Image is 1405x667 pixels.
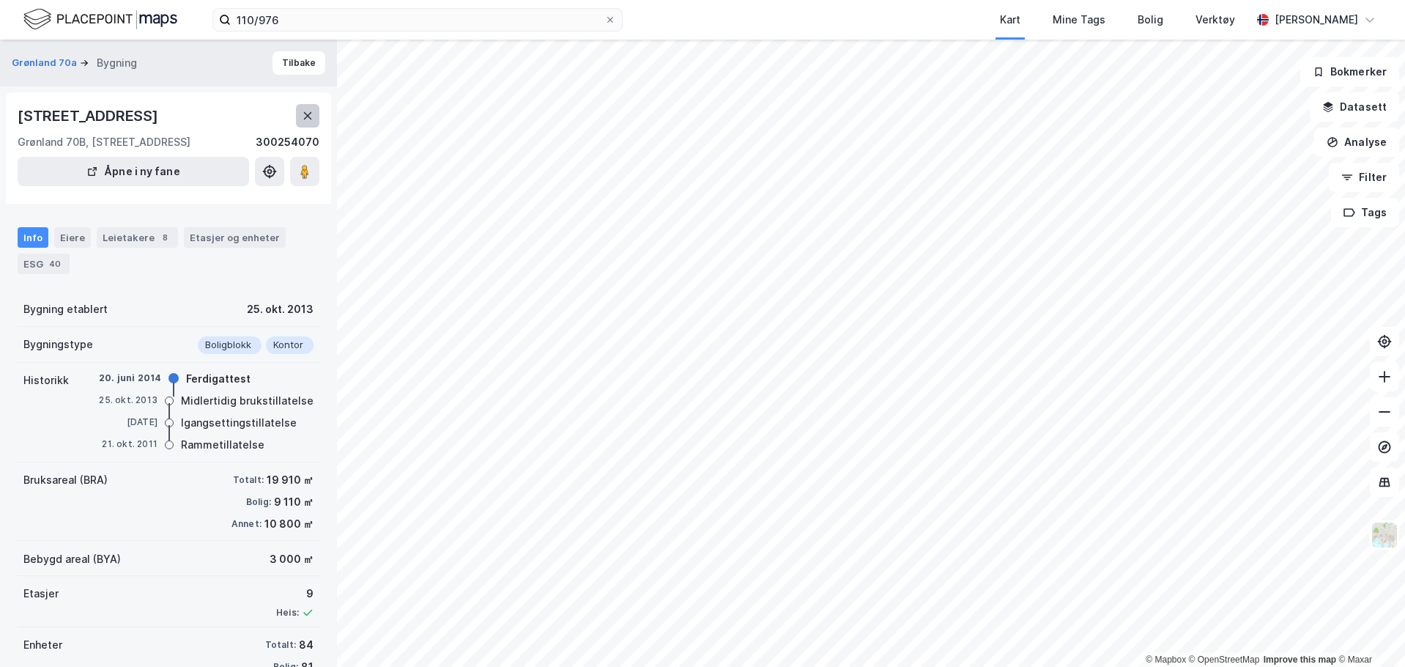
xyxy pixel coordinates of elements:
div: Kart [1000,11,1020,29]
a: OpenStreetMap [1189,655,1260,665]
div: Annet: [231,518,262,530]
div: Etasjer [23,585,59,602]
div: Bygning [97,54,137,72]
div: 10 800 ㎡ [264,515,314,533]
div: Heis: [276,607,299,619]
img: Z [1371,521,1398,549]
div: 25. okt. 2013 [99,394,157,407]
button: Bokmerker [1300,57,1399,86]
a: Improve this map [1264,655,1336,665]
div: 84 [299,636,314,654]
button: Datasett [1310,92,1399,122]
div: [DATE] [99,416,157,429]
div: [PERSON_NAME] [1275,11,1358,29]
div: Bygning etablert [23,301,108,318]
div: Historikk [23,372,69,389]
div: Totalt: [233,474,264,486]
div: Eiere [54,227,91,248]
iframe: Chat Widget [1332,597,1405,667]
button: Grønland 70a [12,56,80,70]
div: Ferdigattest [186,370,251,388]
div: Grønland 70B, [STREET_ADDRESS] [18,133,190,151]
div: Bolig: [246,496,271,508]
button: Åpne i ny fane [18,157,249,186]
div: [STREET_ADDRESS] [18,104,161,128]
div: Bygningstype [23,336,93,353]
div: Totalt: [265,639,296,651]
div: Leietakere [97,227,178,248]
div: Kontrollprogram for chat [1332,597,1405,667]
div: ESG [18,254,70,274]
div: Bruksareal (BRA) [23,471,108,489]
div: Rammetillatelse [181,436,264,454]
div: 8 [157,230,172,245]
a: Mapbox [1146,655,1186,665]
button: Tilbake [273,51,325,75]
button: Tags [1331,198,1399,227]
div: Info [18,227,48,248]
button: Filter [1329,163,1399,192]
div: Enheter [23,636,62,654]
div: 25. okt. 2013 [247,301,314,318]
div: 9 [276,585,314,602]
div: 19 910 ㎡ [267,471,314,489]
div: Etasjer og enheter [190,231,280,244]
div: Bolig [1138,11,1163,29]
div: Verktøy [1195,11,1235,29]
div: Igangsettingstillatelse [181,414,297,432]
div: Bebygd areal (BYA) [23,550,121,568]
div: 300254070 [256,133,319,151]
div: Mine Tags [1053,11,1105,29]
div: 9 110 ㎡ [274,493,314,511]
input: Søk på adresse, matrikkel, gårdeiere, leietakere eller personer [231,9,604,31]
div: 20. juni 2014 [99,372,162,385]
div: 21. okt. 2011 [99,438,157,451]
img: logo.f888ab2527a4732fd821a326f86c7f29.svg [23,7,177,32]
div: 3 000 ㎡ [270,550,314,568]
div: 40 [46,257,64,271]
button: Analyse [1314,128,1399,157]
div: Midlertidig brukstillatelse [181,392,314,410]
